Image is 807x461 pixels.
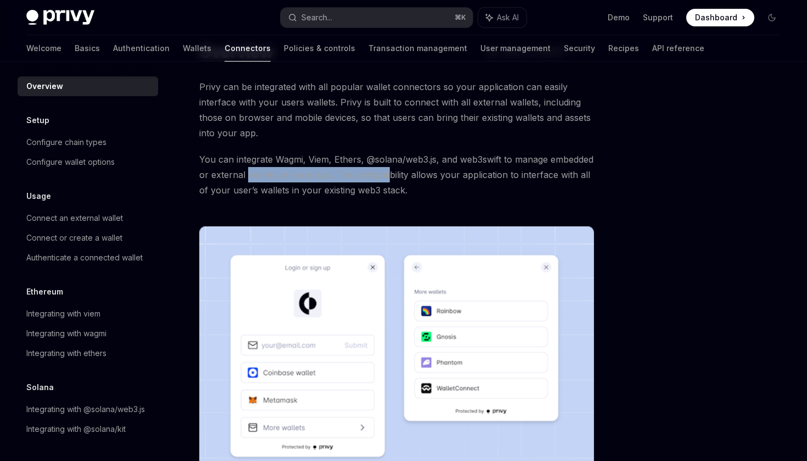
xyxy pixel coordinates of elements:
[26,190,51,203] h5: Usage
[26,251,143,264] div: Authenticate a connected wallet
[18,228,158,248] a: Connect or create a wallet
[643,12,673,23] a: Support
[18,152,158,172] a: Configure wallet options
[26,212,123,225] div: Connect an external wallet
[564,35,595,62] a: Security
[26,136,107,149] div: Configure chain types
[26,403,145,416] div: Integrating with @solana/web3.js
[26,285,63,298] h5: Ethereum
[18,304,158,324] a: Integrating with viem
[18,419,158,439] a: Integrating with @solana/kit
[18,324,158,343] a: Integrating with wagmi
[183,35,211,62] a: Wallets
[75,35,100,62] a: Basics
[18,343,158,363] a: Integrating with ethers
[18,399,158,419] a: Integrating with @solana/web3.js
[199,152,594,198] span: You can integrate Wagmi, Viem, Ethers, @solana/web3.js, and web3swift to manage embedded or exter...
[686,9,754,26] a: Dashboard
[284,35,355,62] a: Policies & controls
[281,8,472,27] button: Search...⌘K
[26,80,63,93] div: Overview
[497,12,519,23] span: Ask AI
[199,79,594,141] span: Privy can be integrated with all popular wallet connectors so your application can easily interfa...
[26,10,94,25] img: dark logo
[26,307,100,320] div: Integrating with viem
[26,114,49,127] h5: Setup
[26,423,126,436] div: Integrating with @solana/kit
[608,12,630,23] a: Demo
[18,208,158,228] a: Connect an external wallet
[26,347,107,360] div: Integrating with ethers
[455,13,466,22] span: ⌘ K
[695,12,737,23] span: Dashboard
[26,381,54,394] h5: Solana
[26,155,115,169] div: Configure wallet options
[26,327,107,340] div: Integrating with wagmi
[26,231,122,245] div: Connect or create a wallet
[478,8,526,27] button: Ask AI
[480,35,551,62] a: User management
[225,35,271,62] a: Connectors
[113,35,170,62] a: Authentication
[18,248,158,268] a: Authenticate a connected wallet
[763,9,781,26] button: Toggle dark mode
[26,35,61,62] a: Welcome
[608,35,639,62] a: Recipes
[368,35,467,62] a: Transaction management
[652,35,704,62] a: API reference
[301,11,332,24] div: Search...
[18,76,158,96] a: Overview
[18,132,158,152] a: Configure chain types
